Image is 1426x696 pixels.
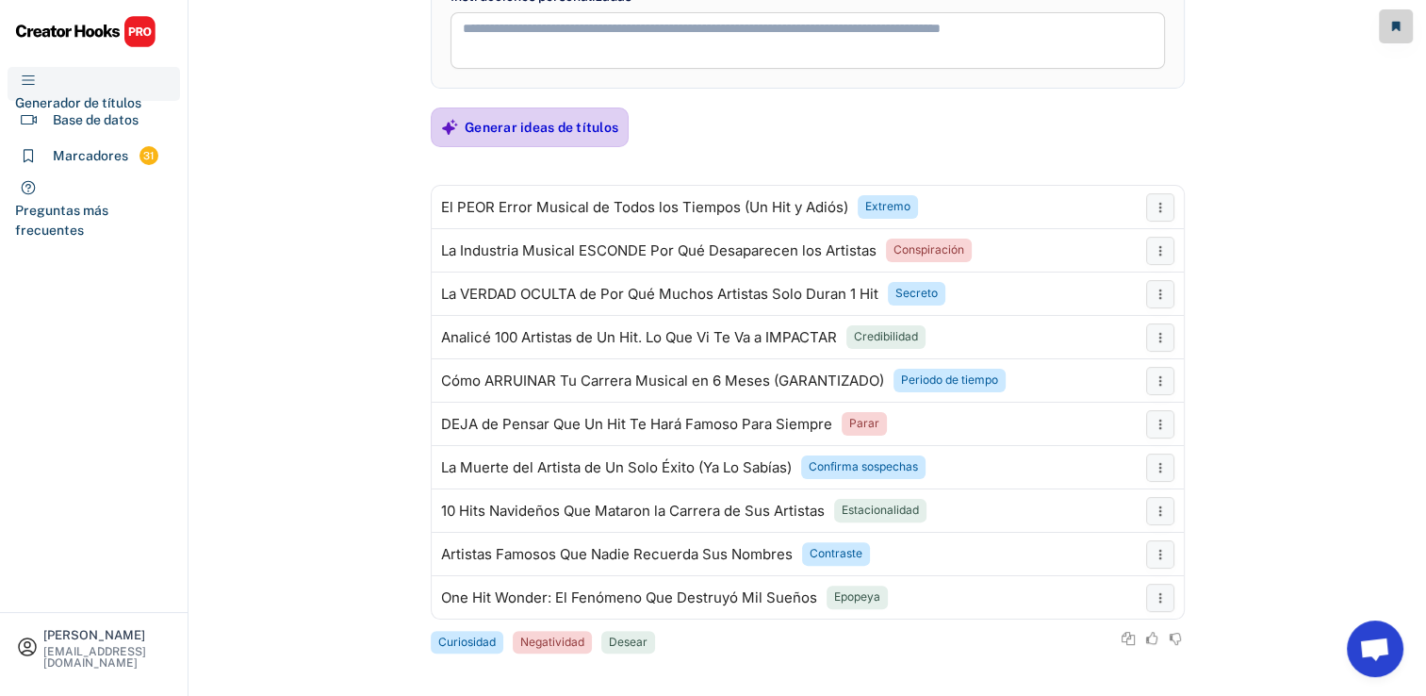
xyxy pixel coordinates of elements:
div: La Industria Musical ESCONDE Por Qué Desaparecen los Artistas [441,243,877,258]
div: 10 Hits Navideños Que Mataron la Carrera de Sus Artistas [441,504,825,519]
div: Extremo [865,199,910,215]
div: One Hit Wonder: El Fenómeno Que Destruyó Mil Sueños [441,590,817,605]
div: Parar [849,416,879,432]
div: Preguntas más frecuentes [15,201,172,240]
div: Conspiración [893,242,964,258]
div: Contraste [810,546,862,562]
div: 31 [139,148,158,164]
div: Curiosidad [438,635,496,651]
div: Credibilidad [854,329,918,345]
div: [PERSON_NAME] [43,629,172,641]
div: El PEOR Error Musical de Todos los Tiempos (Un Hit y Adiós) [441,200,848,215]
div: Estacionalidad [842,503,919,519]
div: Artistas Famosos Que Nadie Recuerda Sus Nombres [441,547,793,562]
div: La VERDAD OCULTA de Por Qué Muchos Artistas Solo Duran 1 Hit [441,287,878,302]
div: Secreto [895,286,938,302]
div: Generador de títulos [15,93,141,113]
div: Desear [609,635,647,651]
div: Negatividad [520,635,584,651]
div: [EMAIL_ADDRESS][DOMAIN_NAME] [43,646,172,669]
a: Chat abierto [1347,621,1403,677]
div: Epopeya [834,589,880,605]
div: Cómo ARRUINAR Tu Carrera Musical en 6 Meses (GARANTIZADO) [441,373,884,389]
div: Periodo de tiempo [901,373,998,389]
div: Base de datos [53,110,139,130]
div: Generar ideas de títulos [465,119,618,136]
div: Marcadores [53,146,128,166]
div: Confirma sospechas [809,459,918,475]
img: CHPRO%20Logo.svg [15,15,156,48]
div: Analicé 100 Artistas de Un Hit. Lo Que Vi Te Va a IMPACTAR [441,330,837,345]
div: La Muerte del Artista de Un Solo Éxito (Ya Lo Sabías) [441,460,792,475]
div: DEJA de Pensar Que Un Hit Te Hará Famoso Para Siempre [441,417,832,432]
